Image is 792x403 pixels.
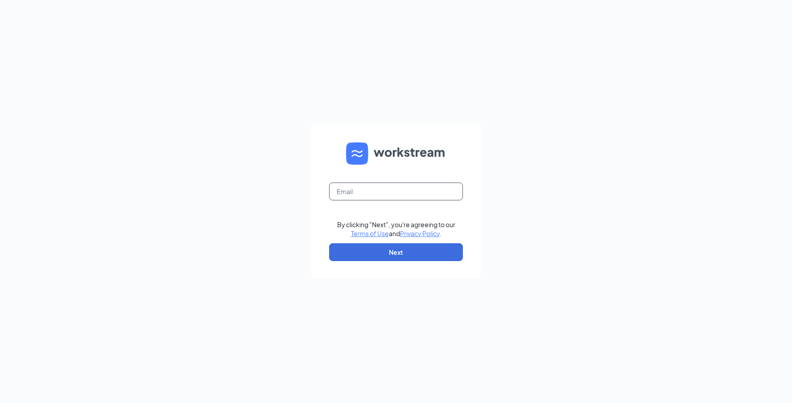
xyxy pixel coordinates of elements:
[346,142,446,165] img: WS logo and Workstream text
[337,220,455,238] div: By clicking "Next", you're agreeing to our and .
[329,183,463,200] input: Email
[329,243,463,261] button: Next
[351,229,389,237] a: Terms of Use
[400,229,440,237] a: Privacy Policy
